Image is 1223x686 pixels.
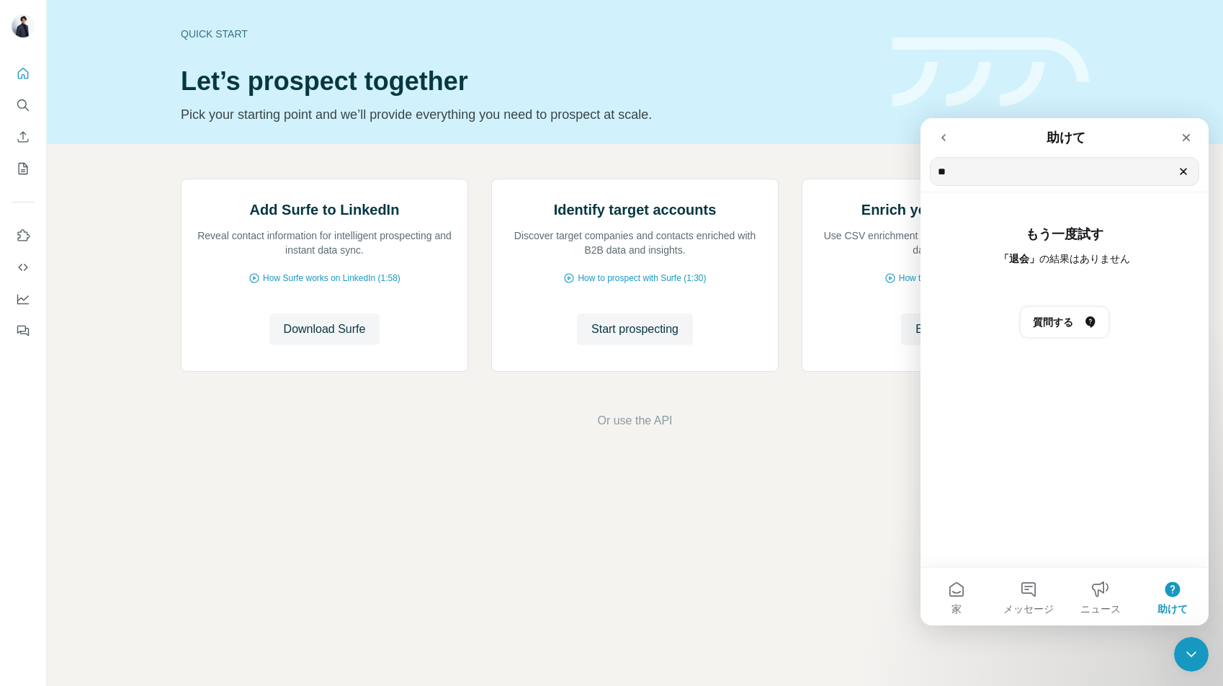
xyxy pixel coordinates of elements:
[284,321,366,338] span: Download Surfe
[578,272,706,285] span: How to prospect with Surfe (1:30)
[12,92,35,118] button: 検索
[181,27,875,41] div: Quick start
[861,200,1029,220] h2: Enrich your contact lists
[901,313,990,345] button: Enrich CSV
[196,228,453,257] p: Reveal contact information for intelligent prospecting and instant data sync.
[12,156,35,182] button: マイリスト
[899,272,1006,285] span: How to upload a CSV (2:59)
[12,318,35,344] button: フィードバック
[12,14,35,37] img: アバター
[181,67,875,96] h1: Let’s prospect together
[591,321,678,338] span: Start prospecting
[597,412,672,429] button: Or use the API
[920,118,1209,625] iframe: インターホンライブチャット
[1174,637,1209,672] iframe: インターホンライブチャット
[12,286,35,312] button: ダッシュボード
[12,254,35,280] button: Surfe APIを使用する
[577,313,693,345] button: Start prospecting
[892,37,1089,107] img: バナー
[12,61,35,86] button: クイックスタート
[181,104,875,125] p: Pick your starting point and we’ll provide everything you need to prospect at scale.
[12,223,35,249] button: LinkedInでSurfeを使う
[506,228,763,257] p: Discover target companies and contacts enriched with B2B data and insights.
[817,228,1074,257] p: Use CSV enrichment to confirm you are using the best data available.
[915,321,975,338] span: Enrich CSV
[250,200,400,220] h2: Add Surfe to LinkedIn
[554,200,717,220] h2: Identify target accounts
[263,272,400,285] span: How Surfe works on LinkedIn (1:58)
[12,124,35,150] button: CSVを充実する
[269,313,380,345] button: Download Surfe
